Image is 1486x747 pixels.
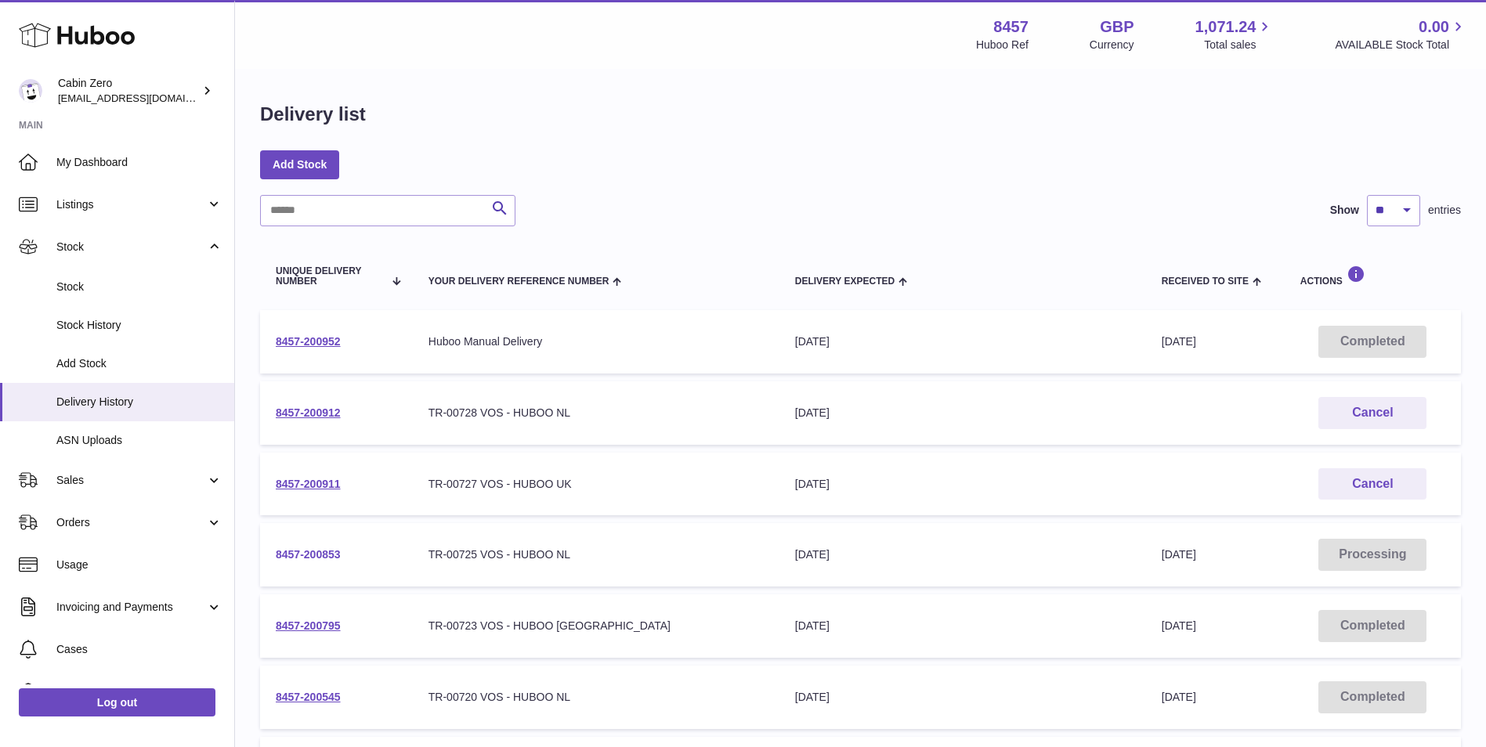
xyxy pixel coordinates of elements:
[56,197,206,212] span: Listings
[58,92,230,104] span: [EMAIL_ADDRESS][DOMAIN_NAME]
[1335,38,1467,52] span: AVAILABLE Stock Total
[1162,276,1249,287] span: Received to Site
[428,619,764,633] div: TR-00723 VOS - HUBOO [GEOGRAPHIC_DATA]
[276,619,341,632] a: 8457-200795
[58,76,199,106] div: Cabin Zero
[56,280,222,294] span: Stock
[56,240,206,254] span: Stock
[428,276,609,287] span: Your Delivery Reference Number
[56,155,222,170] span: My Dashboard
[976,38,1029,52] div: Huboo Ref
[260,102,366,127] h1: Delivery list
[19,79,42,103] img: internalAdmin-8457@internal.huboo.com
[1419,16,1449,38] span: 0.00
[795,690,1130,705] div: [DATE]
[795,406,1130,420] div: [DATE]
[56,318,222,333] span: Stock History
[795,276,895,287] span: Delivery Expected
[1195,16,1256,38] span: 1,071.24
[276,406,341,419] a: 8457-200912
[56,600,206,615] span: Invoicing and Payments
[1100,16,1133,38] strong: GBP
[276,548,341,561] a: 8457-200853
[1162,548,1196,561] span: [DATE]
[1090,38,1134,52] div: Currency
[1318,468,1426,500] button: Cancel
[1162,691,1196,703] span: [DATE]
[56,515,206,530] span: Orders
[428,690,764,705] div: TR-00720 VOS - HUBOO NL
[1162,619,1196,632] span: [DATE]
[795,477,1130,492] div: [DATE]
[56,473,206,488] span: Sales
[56,395,222,410] span: Delivery History
[260,150,339,179] a: Add Stock
[1330,203,1359,218] label: Show
[428,334,764,349] div: Huboo Manual Delivery
[1335,16,1467,52] a: 0.00 AVAILABLE Stock Total
[993,16,1029,38] strong: 8457
[795,334,1130,349] div: [DATE]
[1300,265,1445,287] div: Actions
[19,688,215,716] a: Log out
[56,356,222,371] span: Add Stock
[1195,16,1274,52] a: 1,071.24 Total sales
[56,642,222,657] span: Cases
[56,433,222,448] span: ASN Uploads
[56,558,222,572] span: Usage
[1204,38,1274,52] span: Total sales
[795,547,1130,562] div: [DATE]
[1318,397,1426,429] button: Cancel
[276,691,341,703] a: 8457-200545
[276,478,341,490] a: 8457-200911
[1428,203,1461,218] span: entries
[795,619,1130,633] div: [DATE]
[276,335,341,348] a: 8457-200952
[428,477,764,492] div: TR-00727 VOS - HUBOO UK
[428,406,764,420] div: TR-00728 VOS - HUBOO NL
[428,547,764,562] div: TR-00725 VOS - HUBOO NL
[276,266,383,287] span: Unique Delivery Number
[1162,335,1196,348] span: [DATE]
